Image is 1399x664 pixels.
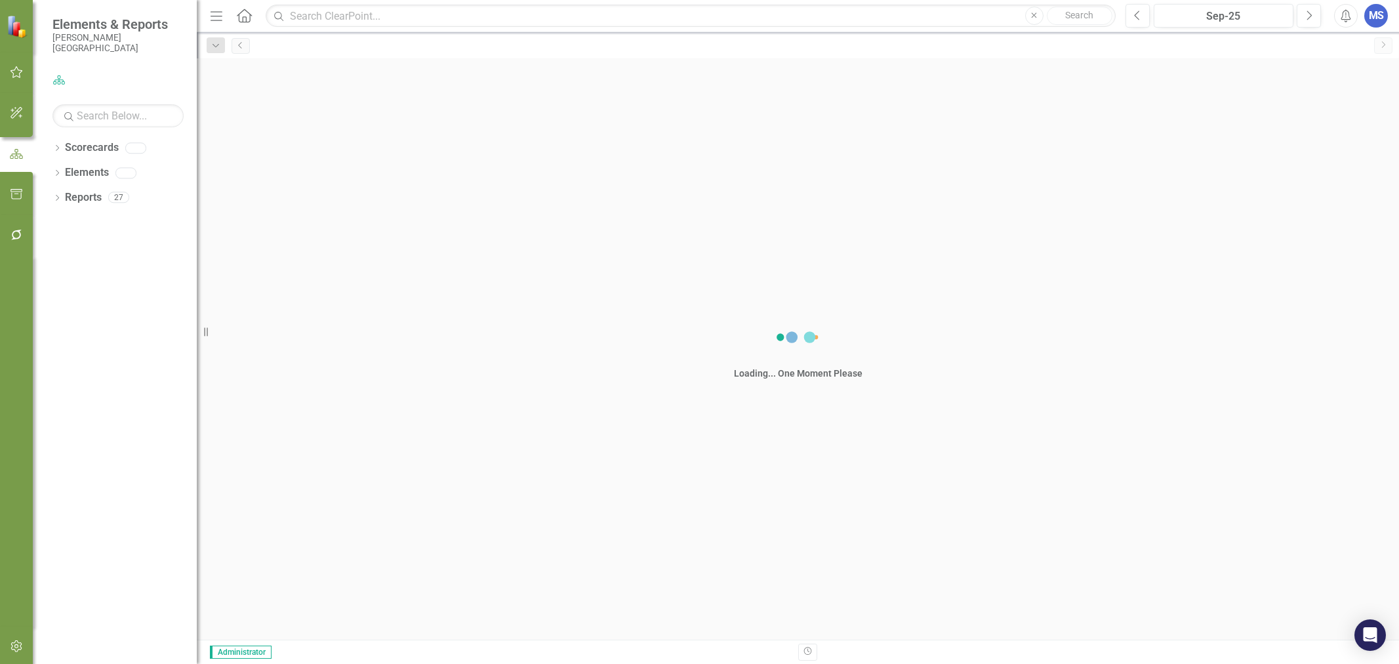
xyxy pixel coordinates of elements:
[1065,10,1093,20] span: Search
[7,14,30,37] img: ClearPoint Strategy
[52,32,184,54] small: [PERSON_NAME][GEOGRAPHIC_DATA]
[1158,9,1289,24] div: Sep-25
[734,367,862,380] div: Loading... One Moment Please
[52,16,184,32] span: Elements & Reports
[52,104,184,127] input: Search Below...
[1047,7,1112,25] button: Search
[266,5,1116,28] input: Search ClearPoint...
[1354,619,1386,651] div: Open Intercom Messenger
[65,165,109,180] a: Elements
[65,190,102,205] a: Reports
[1364,4,1388,28] button: MS
[1154,4,1293,28] button: Sep-25
[65,140,119,156] a: Scorecards
[108,192,129,203] div: 27
[210,646,272,659] span: Administrator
